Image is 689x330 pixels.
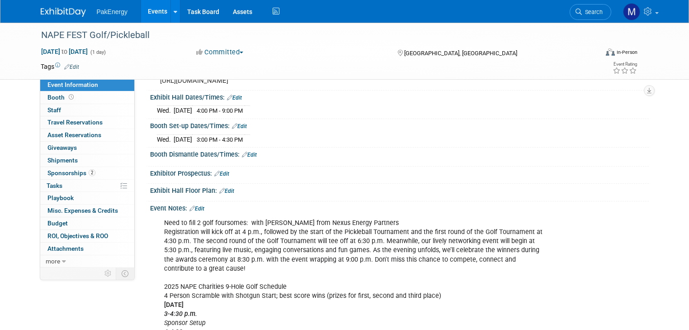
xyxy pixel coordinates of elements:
[47,194,74,201] span: Playbook
[157,106,174,115] td: Wed.
[157,134,174,144] td: Wed.
[47,182,62,189] span: Tasks
[40,167,134,179] a: Sponsorships2
[47,81,98,88] span: Event Information
[150,184,649,196] div: Exhibit Hall Floor Plan:
[164,310,197,318] b: 3-4:30 p.m.
[47,144,77,151] span: Giveaways
[150,91,649,102] div: Exhibit Hall Dates/Times:
[197,107,243,114] span: 4:00 PM - 9:00 PM
[174,106,192,115] td: [DATE]
[214,171,229,177] a: Edit
[60,48,69,55] span: to
[47,232,108,239] span: ROI, Objectives & ROO
[219,188,234,194] a: Edit
[40,217,134,230] a: Budget
[40,129,134,141] a: Asset Reservations
[40,205,134,217] a: Misc. Expenses & Credits
[164,319,206,327] i: Sponsor Setup
[38,27,587,43] div: NAPE FEST Golf/Pickleball
[40,192,134,204] a: Playbook
[227,95,242,101] a: Edit
[97,8,127,15] span: PakEnergy
[40,142,134,154] a: Giveaways
[47,245,84,252] span: Attachments
[41,62,79,71] td: Tags
[116,268,134,279] td: Toggle Event Tabs
[89,169,95,176] span: 2
[47,157,78,164] span: Shipments
[47,207,118,214] span: Misc. Expenses & Credits
[47,131,101,139] span: Asset Reservations
[232,123,247,129] a: Edit
[40,116,134,129] a: Travel Reservations
[150,201,649,213] div: Event Notes:
[613,62,637,67] div: Event Rating
[90,49,106,55] span: (1 day)
[193,48,247,57] button: Committed
[47,169,95,177] span: Sponsorships
[47,94,76,101] span: Booth
[40,91,134,104] a: Booth
[40,230,134,242] a: ROI, Objectives & ROO
[47,119,103,126] span: Travel Reservations
[150,148,649,159] div: Booth Dismantle Dates/Times:
[41,48,88,56] span: [DATE] [DATE]
[41,8,86,17] img: ExhibitDay
[404,50,517,57] span: [GEOGRAPHIC_DATA], [GEOGRAPHIC_DATA]
[197,136,243,143] span: 3:00 PM - 4:30 PM
[40,180,134,192] a: Tasks
[40,255,134,268] a: more
[40,79,134,91] a: Event Information
[100,268,116,279] td: Personalize Event Tab Strip
[606,48,615,56] img: Format-Inperson.png
[150,119,649,131] div: Booth Set-up Dates/Times:
[40,154,134,167] a: Shipments
[616,49,637,56] div: In-Person
[40,104,134,116] a: Staff
[242,152,257,158] a: Edit
[189,206,204,212] a: Edit
[570,4,611,20] a: Search
[150,167,649,178] div: Exhibitor Prospectus:
[549,47,637,61] div: Event Format
[40,243,134,255] a: Attachments
[67,94,76,100] span: Booth not reserved yet
[64,64,79,70] a: Edit
[582,9,603,15] span: Search
[623,3,640,20] img: Mary Walker
[47,106,61,114] span: Staff
[47,220,68,227] span: Budget
[46,258,60,265] span: more
[174,134,192,144] td: [DATE]
[164,301,184,309] b: [DATE]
